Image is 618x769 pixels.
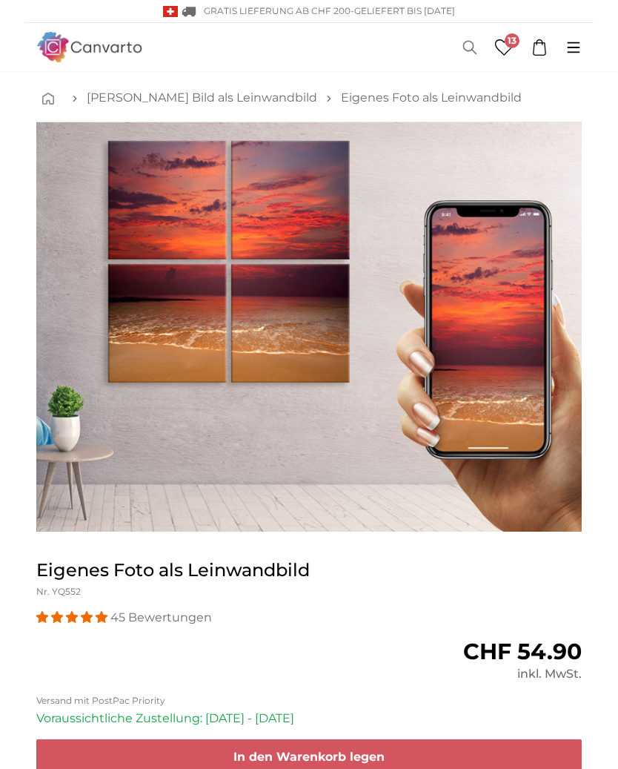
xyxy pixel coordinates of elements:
[36,558,582,582] h1: Eigenes Foto als Leinwandbild
[36,695,582,707] p: Versand mit PostPac Priority
[505,33,519,48] span: 13
[354,5,455,16] span: Geliefert bis [DATE]
[463,638,582,665] span: CHF 54.90
[36,122,582,532] img: personalised-canvas-print
[341,89,522,107] a: Eigenes Foto als Leinwandbild
[110,610,212,624] span: 45 Bewertungen
[36,122,582,532] div: 1 of 1
[36,710,582,727] p: Voraussichtliche Zustellung: [DATE] - [DATE]
[204,5,350,16] span: GRATIS Lieferung ab CHF 200
[233,750,385,764] span: In den Warenkorb legen
[36,32,143,62] img: Canvarto
[36,74,582,122] nav: breadcrumbs
[163,6,178,17] img: Schweiz
[350,5,455,16] span: -
[309,665,582,683] div: inkl. MwSt.
[87,89,317,107] a: [PERSON_NAME] Bild als Leinwandbild
[36,586,81,597] span: Nr. YQ552
[36,610,110,624] span: 4.93 stars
